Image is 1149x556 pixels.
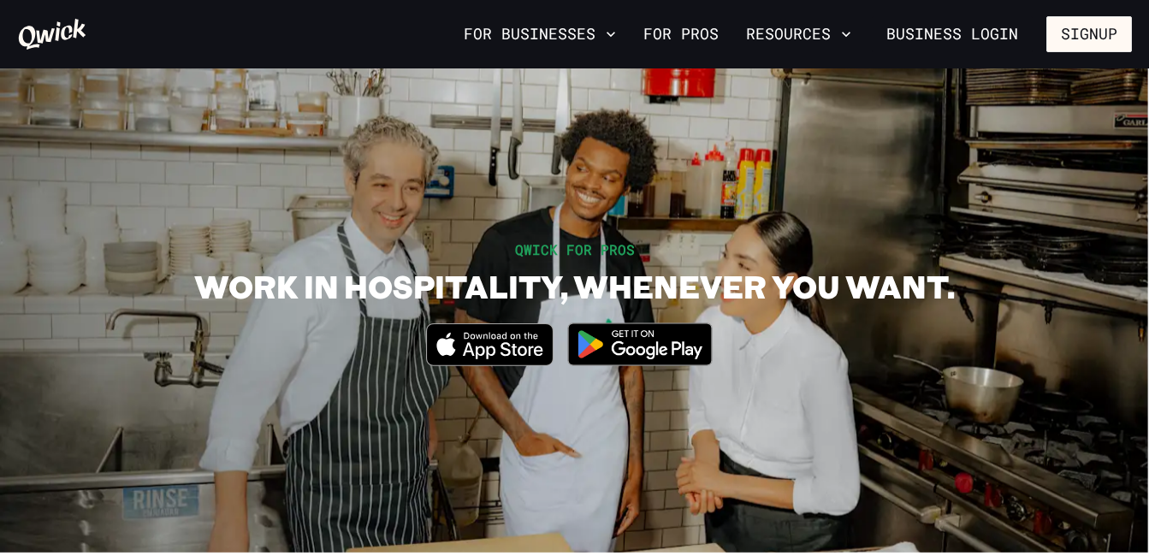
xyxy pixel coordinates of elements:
[426,352,554,370] a: Download on the App Store
[872,16,1033,52] a: Business Login
[1046,16,1132,52] button: Signup
[637,20,726,49] a: For Pros
[557,312,723,376] img: Get it on Google Play
[194,267,955,305] h1: WORK IN HOSPITALITY, WHENEVER YOU WANT.
[515,240,635,258] span: QWICK FOR PROS
[457,20,623,49] button: For Businesses
[739,20,858,49] button: Resources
